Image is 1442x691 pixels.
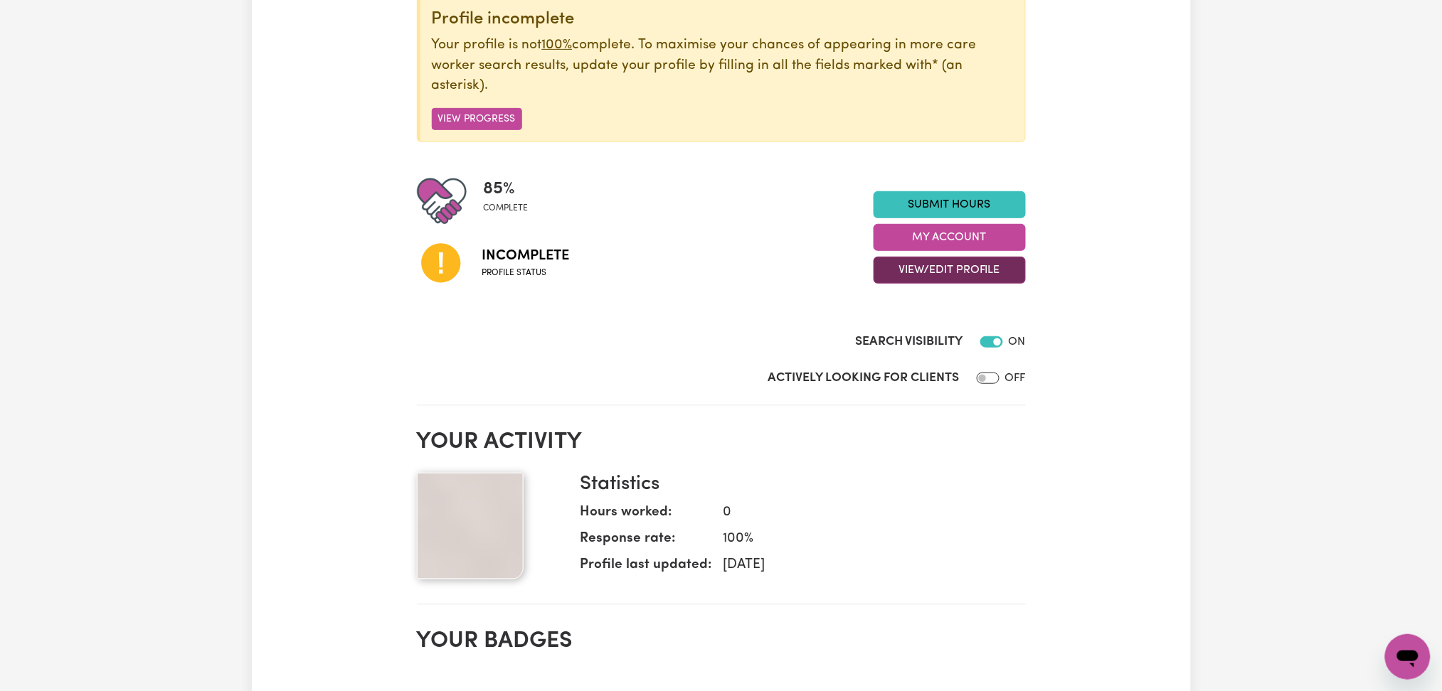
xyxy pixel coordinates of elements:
h2: Your badges [417,628,1026,655]
span: Incomplete [482,245,570,267]
img: Your profile picture [417,473,524,579]
dt: Hours worked: [580,503,712,529]
span: Profile status [482,267,570,279]
label: Search Visibility [856,333,963,351]
dt: Profile last updated: [580,555,712,582]
dd: 100 % [712,529,1014,550]
span: OFF [1005,373,1026,384]
span: complete [484,202,529,215]
div: Profile completeness: 85% [484,176,540,226]
span: ON [1009,336,1026,348]
dt: Response rate: [580,529,712,555]
iframe: Button to launch messaging window [1385,634,1431,680]
a: Submit Hours [874,191,1026,218]
button: View Progress [432,108,522,130]
h2: Your activity [417,429,1026,456]
button: View/Edit Profile [874,257,1026,284]
label: Actively Looking for Clients [768,369,960,387]
span: 85 % [484,176,529,202]
h3: Statistics [580,473,1014,497]
dd: 0 [712,503,1014,523]
p: Your profile is not complete. To maximise your chances of appearing in more care worker search re... [432,36,1014,97]
button: My Account [874,224,1026,251]
div: Profile incomplete [432,9,1014,30]
dd: [DATE] [712,555,1014,576]
u: 100% [542,38,573,52]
